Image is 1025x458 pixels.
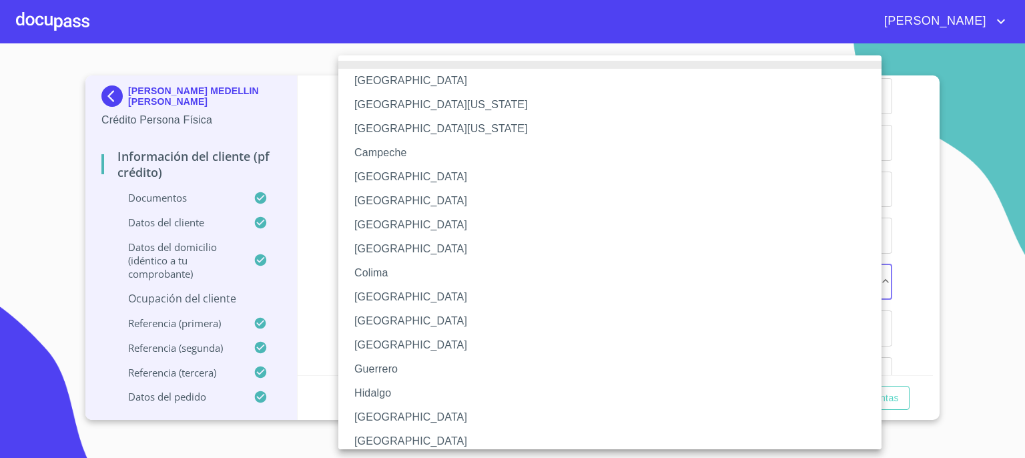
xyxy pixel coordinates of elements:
li: [GEOGRAPHIC_DATA] [338,333,892,357]
li: [GEOGRAPHIC_DATA] [338,165,892,189]
li: Hidalgo [338,381,892,405]
li: Colima [338,261,892,285]
li: [GEOGRAPHIC_DATA] [338,237,892,261]
li: [GEOGRAPHIC_DATA] [338,405,892,429]
li: [GEOGRAPHIC_DATA] [338,285,892,309]
li: [GEOGRAPHIC_DATA][US_STATE] [338,93,892,117]
li: Guerrero [338,357,892,381]
li: [GEOGRAPHIC_DATA] [338,189,892,213]
li: [GEOGRAPHIC_DATA][US_STATE] [338,117,892,141]
li: [GEOGRAPHIC_DATA] [338,429,892,453]
li: [GEOGRAPHIC_DATA] [338,309,892,333]
li: Campeche [338,141,892,165]
li: [GEOGRAPHIC_DATA] [338,213,892,237]
li: [GEOGRAPHIC_DATA] [338,69,892,93]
